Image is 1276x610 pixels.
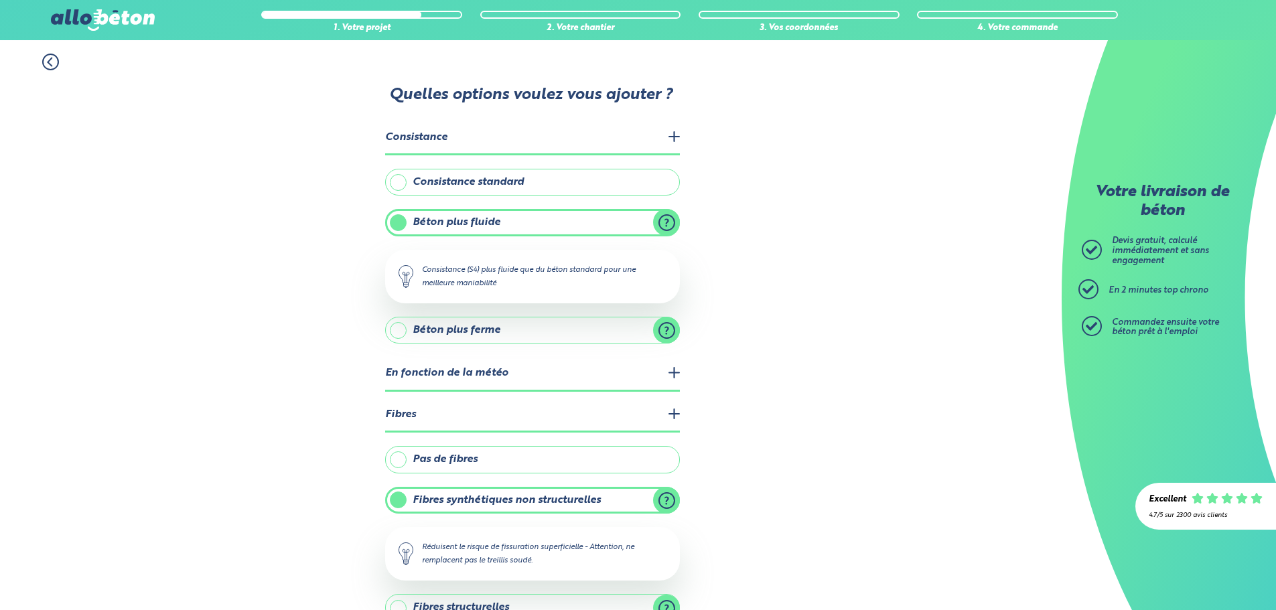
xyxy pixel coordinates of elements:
[385,121,680,155] legend: Consistance
[385,317,680,344] label: Béton plus ferme
[917,23,1118,33] div: 4. Votre commande
[385,250,680,303] div: Consistance (S4) plus fluide que du béton standard pour une meilleure maniabilité
[385,487,680,514] label: Fibres synthétiques non structurelles
[1149,495,1186,505] div: Excellent
[1109,286,1208,295] span: En 2 minutes top chrono
[1112,236,1209,264] span: Devis gratuit, calculé immédiatement et sans engagement
[480,23,681,33] div: 2. Votre chantier
[699,23,900,33] div: 3. Vos coordonnées
[384,86,679,105] p: Quelles options voulez vous ajouter ?
[1157,558,1261,595] iframe: Help widget launcher
[385,527,680,581] div: Réduisent le risque de fissuration superficielle - Attention, ne remplacent pas le treillis soudé.
[1085,183,1239,220] p: Votre livraison de béton
[1112,318,1219,337] span: Commandez ensuite votre béton prêt à l'emploi
[51,9,154,31] img: allobéton
[385,169,680,196] label: Consistance standard
[385,209,680,236] label: Béton plus fluide
[385,357,680,391] legend: En fonction de la météo
[385,446,680,473] label: Pas de fibres
[261,23,462,33] div: 1. Votre projet
[1149,512,1263,519] div: 4.7/5 sur 2300 avis clients
[385,398,680,433] legend: Fibres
